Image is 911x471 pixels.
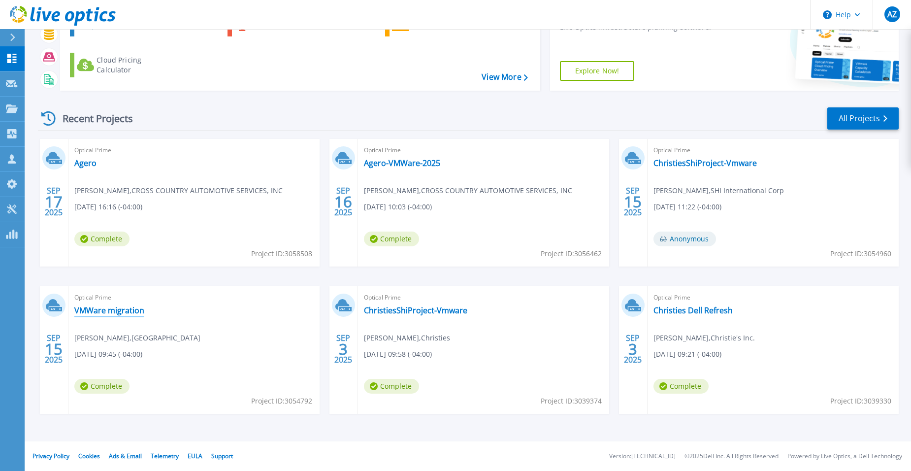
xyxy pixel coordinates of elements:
span: [PERSON_NAME] , CROSS COUNTRY AUTOMOTIVE SERVICES, INC [364,185,572,196]
span: [PERSON_NAME] , [GEOGRAPHIC_DATA] [74,333,200,343]
a: Cookies [78,452,100,460]
span: [DATE] 09:21 (-04:00) [653,349,721,360]
a: Agero [74,158,97,168]
span: Complete [74,379,130,394]
span: Project ID: 3054792 [251,396,312,406]
a: Christies Dell Refresh [653,305,733,315]
span: [DATE] 16:16 (-04:00) [74,202,142,212]
div: SEP 2025 [623,184,642,220]
span: [DATE] 09:45 (-04:00) [74,349,142,360]
span: Anonymous [653,232,716,246]
a: Telemetry [151,452,179,460]
span: 3 [628,345,637,353]
span: Complete [74,232,130,246]
a: Cloud Pricing Calculator [70,53,180,77]
div: SEP 2025 [44,331,63,367]
span: Complete [364,379,419,394]
a: Agero-VMWare-2025 [364,158,440,168]
span: Optical Prime [653,292,893,303]
a: Ads & Email [109,452,142,460]
div: SEP 2025 [334,184,353,220]
span: Optical Prime [364,292,603,303]
div: SEP 2025 [44,184,63,220]
a: ChristiesShiProject-Vmware [653,158,757,168]
a: Explore Now! [560,61,635,81]
a: All Projects [827,107,899,130]
span: Complete [653,379,709,394]
span: Project ID: 3058508 [251,248,312,259]
span: Optical Prime [74,145,314,156]
span: [PERSON_NAME] , SHI International Corp [653,185,784,196]
span: [DATE] 09:58 (-04:00) [364,349,432,360]
span: Project ID: 3039374 [541,396,602,406]
span: 16 [334,198,352,206]
span: Project ID: 3056462 [541,248,602,259]
li: Powered by Live Optics, a Dell Technology [787,453,902,460]
a: VMWare migration [74,305,144,315]
span: Project ID: 3039330 [830,396,891,406]
a: EULA [188,452,202,460]
span: 15 [45,345,63,353]
div: Recent Projects [38,106,146,131]
div: Cloud Pricing Calculator [97,55,175,75]
span: [PERSON_NAME] , Christie's Inc. [653,333,755,343]
span: [DATE] 10:03 (-04:00) [364,202,432,212]
span: Optical Prime [74,292,314,303]
li: Version: [TECHNICAL_ID] [609,453,676,460]
a: View More [482,72,527,82]
li: © 2025 Dell Inc. All Rights Reserved [684,453,779,460]
a: ChristiesShiProject-Vmware [364,305,467,315]
div: SEP 2025 [623,331,642,367]
span: Project ID: 3054960 [830,248,891,259]
a: Support [211,452,233,460]
span: 17 [45,198,63,206]
span: AZ [887,10,897,18]
span: Optical Prime [364,145,603,156]
span: [PERSON_NAME] , Christies [364,333,450,343]
span: Optical Prime [653,145,893,156]
span: 3 [339,345,348,353]
span: 15 [624,198,642,206]
div: SEP 2025 [334,331,353,367]
span: [DATE] 11:22 (-04:00) [653,202,721,212]
a: Privacy Policy [33,452,69,460]
span: Complete [364,232,419,246]
span: [PERSON_NAME] , CROSS COUNTRY AUTOMOTIVE SERVICES, INC [74,185,283,196]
